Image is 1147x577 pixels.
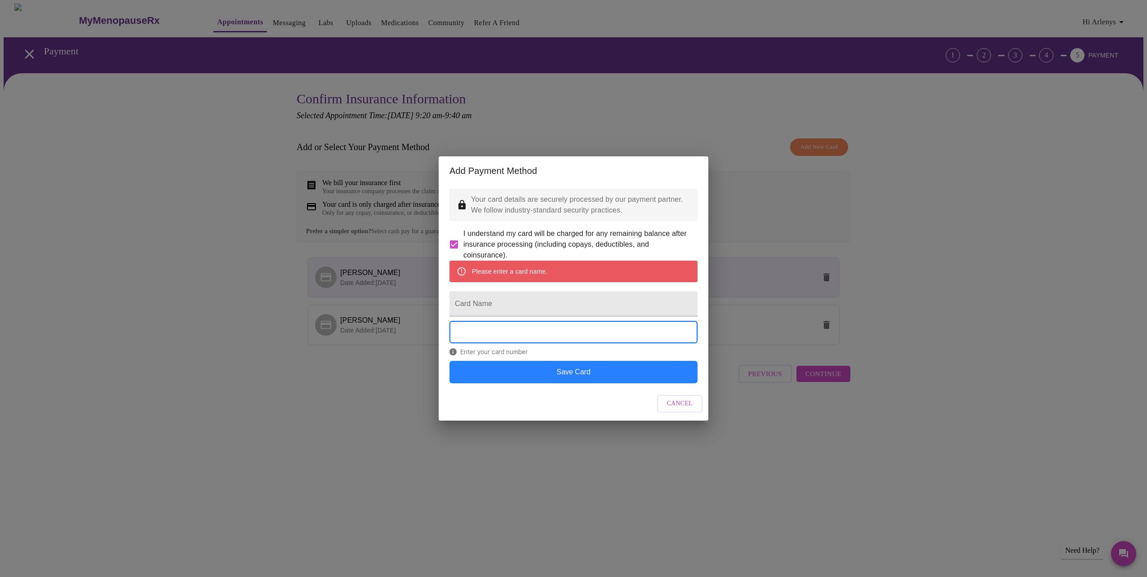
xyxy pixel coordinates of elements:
div: Please enter a card name. [472,263,547,280]
iframe: Secure Credit Card Form [450,321,697,343]
button: Cancel [657,395,703,413]
span: Cancel [667,398,693,409]
p: Your card details are securely processed by our payment partner. We follow industry-standard secu... [471,194,690,216]
span: Enter your card number [449,348,698,355]
h2: Add Payment Method [449,164,698,178]
button: Save Card [449,361,698,383]
span: I understand my card will be charged for any remaining balance after insurance processing (includ... [463,228,690,261]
